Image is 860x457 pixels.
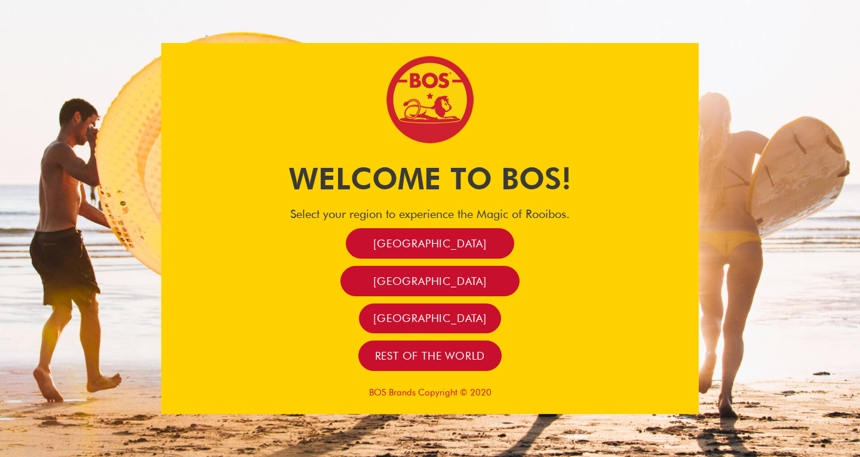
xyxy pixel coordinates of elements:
[161,158,699,200] h1: Welcome to BOS!
[375,349,486,363] span: Rest of the world
[358,341,502,371] a: Rest of the world
[373,311,487,325] span: [GEOGRAPHIC_DATA]
[385,55,475,145] img: Bos Brands
[161,207,699,221] h4: Select your region to experience the Magic of Rooibos.
[340,266,520,296] a: [GEOGRAPHIC_DATA]
[346,228,514,259] a: [GEOGRAPHIC_DATA]
[359,303,501,334] a: [GEOGRAPHIC_DATA]
[373,274,487,288] span: [GEOGRAPHIC_DATA]
[161,387,699,398] p: BOS Brands Copyright © 2020
[373,237,487,250] span: [GEOGRAPHIC_DATA]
